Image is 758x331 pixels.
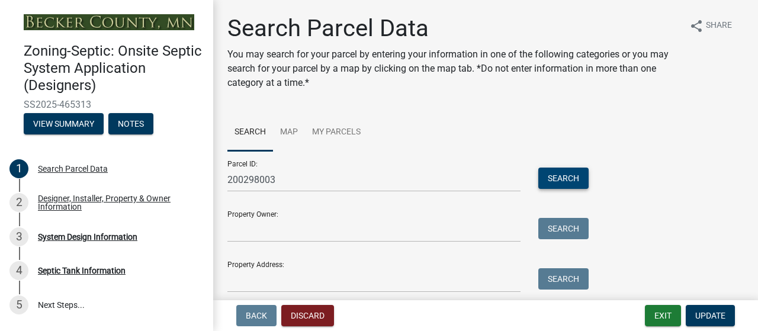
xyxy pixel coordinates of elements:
[236,305,277,326] button: Back
[24,99,189,110] span: SS2025-465313
[706,19,732,33] span: Share
[24,43,204,94] h4: Zoning-Septic: Onsite Septic System Application (Designers)
[9,261,28,280] div: 4
[108,120,153,129] wm-modal-confirm: Notes
[38,165,108,173] div: Search Parcel Data
[246,311,267,320] span: Back
[645,305,681,326] button: Exit
[695,311,725,320] span: Update
[9,227,28,246] div: 3
[108,113,153,134] button: Notes
[227,114,273,152] a: Search
[538,168,589,189] button: Search
[227,14,680,43] h1: Search Parcel Data
[38,194,194,211] div: Designer, Installer, Property & Owner Information
[24,120,104,129] wm-modal-confirm: Summary
[38,266,126,275] div: Septic Tank Information
[24,113,104,134] button: View Summary
[273,114,305,152] a: Map
[538,218,589,239] button: Search
[680,14,741,37] button: shareShare
[9,193,28,212] div: 2
[686,305,735,326] button: Update
[227,47,680,90] p: You may search for your parcel by entering your information in one of the following categories or...
[305,114,368,152] a: My Parcels
[9,159,28,178] div: 1
[689,19,704,33] i: share
[38,233,137,241] div: System Design Information
[281,305,334,326] button: Discard
[538,268,589,290] button: Search
[24,14,194,30] img: Becker County, Minnesota
[9,295,28,314] div: 5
